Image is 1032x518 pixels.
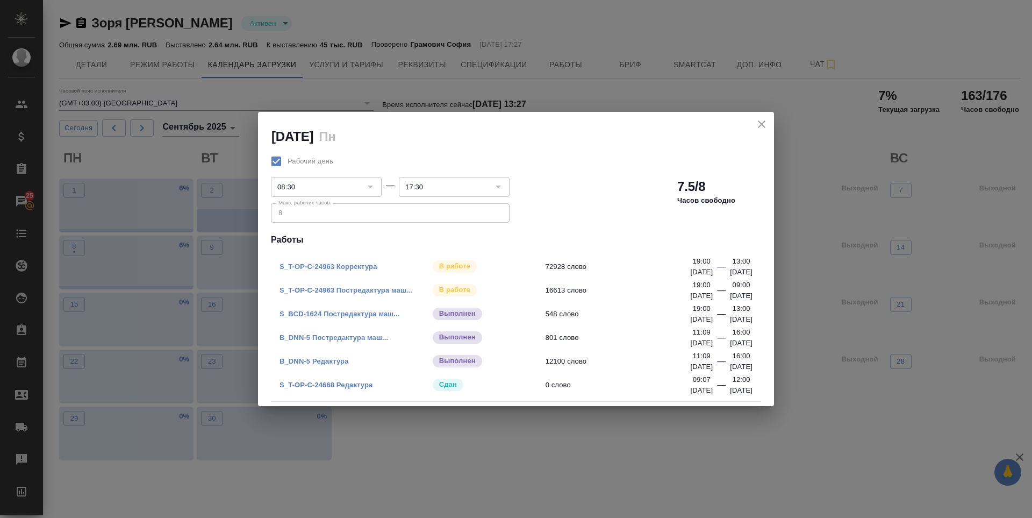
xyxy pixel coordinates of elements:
p: [DATE] [730,385,752,396]
p: 09:07 [693,374,711,385]
p: 19:00 [693,280,711,290]
p: 19:00 [693,256,711,267]
p: [DATE] [690,267,713,278]
p: Выполнен [439,332,476,343]
span: 801 слово [546,332,698,343]
p: Выполнен [439,356,476,366]
a: S_BCD-1624 Постредактура маш... [279,310,399,318]
p: 11:09 [693,351,711,361]
div: — [717,284,726,301]
p: 13:00 [733,303,750,314]
p: [DATE] [690,338,713,349]
p: [DATE] [690,290,713,301]
div: — [717,308,726,325]
h4: Работы [271,233,761,246]
p: Часов свободно [677,195,735,206]
span: 16613 слово [546,285,698,296]
p: 13:00 [733,256,750,267]
button: close [754,116,770,132]
a: S_T-OP-C-24668 Редактура [279,381,372,389]
p: 19:00 [693,303,711,314]
span: 12100 слово [546,356,698,367]
div: — [717,260,726,278]
p: [DATE] [730,314,752,325]
p: [DATE] [690,361,713,372]
p: [DATE] [730,361,752,372]
a: B_DNN-5 Редактура [279,357,349,365]
p: 09:00 [733,280,750,290]
p: 16:00 [733,327,750,338]
h2: 7.5/8 [677,178,705,195]
p: В работе [439,285,470,295]
a: S_T-OP-C-24963 Корректура [279,262,377,271]
div: — [717,379,726,396]
a: S_T-OP-C-24963 Постредактура маш... [279,286,412,294]
div: — [386,179,395,192]
h2: Пн [319,129,335,144]
div: — [717,355,726,372]
span: Рабочий день [288,156,333,167]
p: Выполнен [439,308,476,319]
p: 11:09 [693,327,711,338]
p: [DATE] [690,385,713,396]
p: [DATE] [730,290,752,301]
p: В работе [439,261,470,272]
p: [DATE] [730,267,752,278]
p: Сдан [439,379,457,390]
a: B_DNN-5 Постредактура маш... [279,333,388,342]
span: 548 слово [546,309,698,320]
p: 12:00 [733,374,750,385]
span: 0 слово [546,380,698,391]
span: 72928 слово [546,261,698,272]
p: 16:00 [733,351,750,361]
p: [DATE] [690,314,713,325]
div: — [717,331,726,349]
h2: [DATE] [271,129,313,144]
p: [DATE] [730,338,752,349]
